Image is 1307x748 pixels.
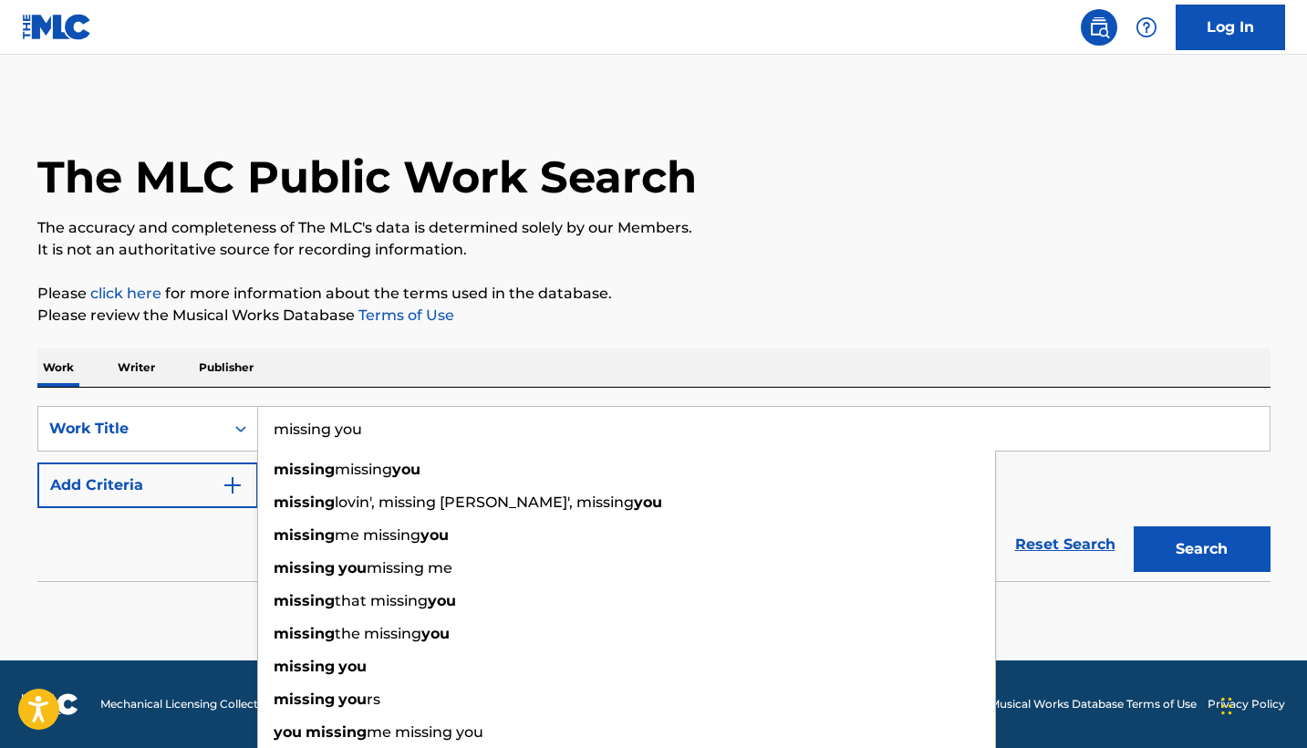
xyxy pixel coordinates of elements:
[1088,16,1110,38] img: search
[367,723,483,741] span: me missing you
[37,462,258,508] button: Add Criteria
[335,526,420,544] span: me missing
[274,691,335,708] strong: missing
[1208,696,1285,712] a: Privacy Policy
[990,696,1197,712] a: Musical Works Database Terms of Use
[193,348,259,387] p: Publisher
[100,696,312,712] span: Mechanical Licensing Collective © 2025
[274,658,335,675] strong: missing
[22,693,78,715] img: logo
[274,723,302,741] strong: you
[274,592,335,609] strong: missing
[1176,5,1285,50] a: Log In
[1134,526,1271,572] button: Search
[37,217,1271,239] p: The accuracy and completeness of The MLC's data is determined solely by our Members.
[274,526,335,544] strong: missing
[1006,525,1125,565] a: Reset Search
[634,493,662,511] strong: you
[1081,9,1117,46] a: Public Search
[338,658,367,675] strong: you
[1128,9,1165,46] div: Help
[335,625,421,642] span: the missing
[274,461,335,478] strong: missing
[274,559,335,577] strong: missing
[420,526,449,544] strong: you
[428,592,456,609] strong: you
[37,348,79,387] p: Work
[222,474,244,496] img: 9d2ae6d4665cec9f34b9.svg
[421,625,450,642] strong: you
[1216,660,1307,748] iframe: Chat Widget
[367,691,380,708] span: rs
[306,723,367,741] strong: missing
[112,348,161,387] p: Writer
[22,14,92,40] img: MLC Logo
[335,461,392,478] span: missing
[338,691,367,708] strong: you
[338,559,367,577] strong: you
[392,461,420,478] strong: you
[37,239,1271,261] p: It is not an authoritative source for recording information.
[1221,679,1232,733] div: Drag
[274,625,335,642] strong: missing
[37,406,1271,581] form: Search Form
[37,305,1271,327] p: Please review the Musical Works Database
[90,285,161,302] a: click here
[335,592,428,609] span: that missing
[367,559,452,577] span: missing me
[335,493,634,511] span: lovin', missing [PERSON_NAME]', missing
[1136,16,1157,38] img: help
[355,306,454,324] a: Terms of Use
[37,283,1271,305] p: Please for more information about the terms used in the database.
[49,418,213,440] div: Work Title
[274,493,335,511] strong: missing
[37,150,697,204] h1: The MLC Public Work Search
